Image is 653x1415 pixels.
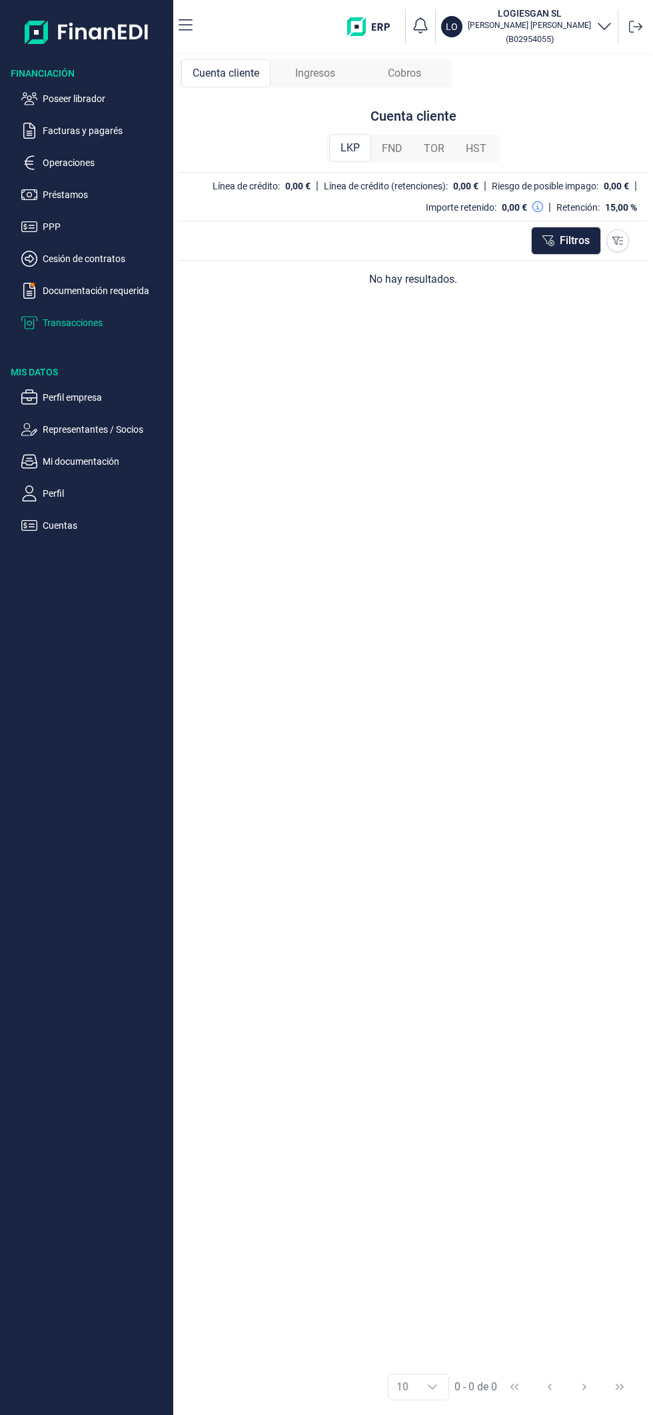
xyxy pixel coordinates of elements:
[466,141,486,157] span: HST
[455,135,497,162] div: HST
[604,181,629,191] div: 0,00 €
[468,20,591,31] p: [PERSON_NAME] [PERSON_NAME]
[453,181,478,191] div: 0,00 €
[492,181,598,191] div: Riesgo de posible impago:
[21,251,168,267] button: Cesión de contratos
[605,202,637,213] div: 15,00 %
[43,485,168,501] p: Perfil
[43,219,168,235] p: PPP
[295,65,335,81] span: Ingresos
[213,181,280,191] div: Línea de crédito:
[21,389,168,405] button: Perfil empresa
[43,517,168,533] p: Cuentas
[534,1371,566,1403] button: Previous Page
[604,1371,636,1403] button: Last Page
[181,59,271,87] div: Cuenta cliente
[21,315,168,331] button: Transacciones
[43,283,168,299] p: Documentación requerida
[25,11,149,53] img: Logo de aplicación
[43,155,168,171] p: Operaciones
[502,202,527,213] div: 0,00 €
[347,17,400,36] img: erp
[454,1382,497,1392] span: 0 - 0 de 0
[21,123,168,139] button: Facturas y pagarés
[21,283,168,299] button: Documentación requerida
[21,453,168,469] button: Mi documentación
[21,421,168,437] button: Representantes / Socios
[424,141,444,157] span: TOR
[506,34,554,44] small: Copiar cif
[441,7,612,47] button: LOLOGIESGAN SL[PERSON_NAME] [PERSON_NAME](B02954055)
[360,59,449,87] div: Cobros
[271,59,360,87] div: Ingresos
[43,91,168,107] p: Poseer librador
[370,108,456,124] div: Cuenta cliente
[43,187,168,203] p: Préstamos
[285,181,311,191] div: 0,00 €
[329,134,371,162] div: LKP
[43,123,168,139] p: Facturas y pagarés
[21,485,168,501] button: Perfil
[634,178,637,194] div: |
[413,135,455,162] div: TOR
[416,1374,448,1400] div: Choose
[189,271,637,287] div: No hay resultados.
[340,140,360,156] span: LKP
[21,91,168,107] button: Poseer librador
[382,141,402,157] span: FND
[446,20,458,33] p: LO
[43,251,168,267] p: Cesión de contratos
[548,199,551,215] div: |
[21,155,168,171] button: Operaciones
[21,517,168,533] button: Cuentas
[531,227,601,255] button: Filtros
[21,187,168,203] button: Préstamos
[426,202,496,213] div: Importe retenido:
[324,181,448,191] div: Línea de crédito (retenciones):
[43,315,168,331] p: Transacciones
[484,178,486,194] div: |
[388,65,421,81] span: Cobros
[468,7,591,20] h3: LOGIESGAN SL
[43,453,168,469] p: Mi documentación
[43,389,168,405] p: Perfil empresa
[316,178,319,194] div: |
[43,421,168,437] p: Representantes / Socios
[556,202,600,213] div: Retención:
[193,65,259,81] span: Cuenta cliente
[568,1371,600,1403] button: Next Page
[498,1371,530,1403] button: First Page
[21,219,168,235] button: PPP
[371,135,413,162] div: FND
